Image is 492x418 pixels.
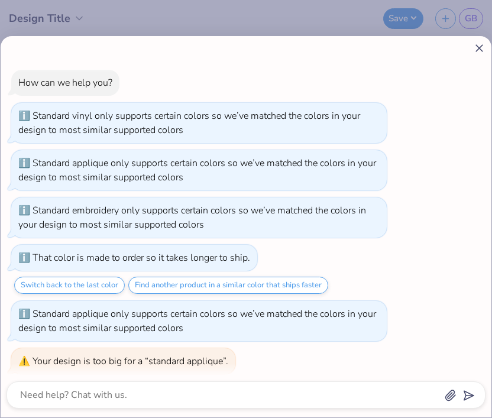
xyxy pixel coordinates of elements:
[128,277,328,294] button: Find another product in a similar color that ships faster
[14,277,125,294] button: Switch back to the last color
[33,355,228,368] div: Your design is too big for a “standard applique”.
[18,157,376,184] div: Standard applique only supports certain colors so we’ve matched the colors in your design to most...
[33,251,250,264] div: That color is made to order so it takes longer to ship.
[18,76,112,89] div: How can we help you?
[18,204,366,231] div: Standard embroidery only supports certain colors so we’ve matched the colors in your design to mo...
[18,307,376,335] div: Standard applique only supports certain colors so we’ve matched the colors in your design to most...
[18,109,360,137] div: Standard vinyl only supports certain colors so we’ve matched the colors in your design to most si...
